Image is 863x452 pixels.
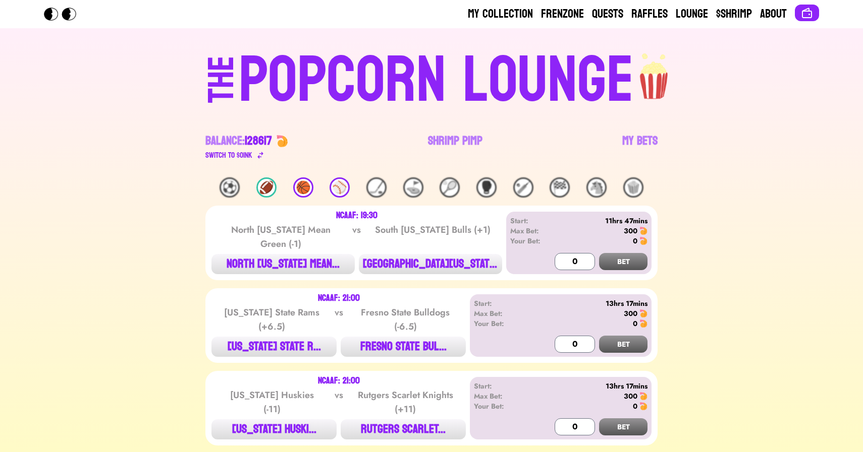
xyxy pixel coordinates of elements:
[468,6,533,22] a: My Collection
[211,254,355,274] button: NORTH [US_STATE] MEAN...
[341,337,466,357] button: FRESNO STATE BUL...
[440,177,460,198] div: 🎾
[634,44,675,101] img: popcorn
[474,318,532,329] div: Your Bet:
[336,212,377,220] div: NCAAF: 19:30
[221,388,323,416] div: [US_STATE] Huskies (-11)
[599,418,648,435] button: BET
[330,177,350,198] div: ⚾️
[333,305,345,334] div: vs
[633,318,637,329] div: 0
[211,337,337,357] button: [US_STATE] STATE R...
[474,391,532,401] div: Max Bet:
[476,177,497,198] div: 🥊
[510,216,556,226] div: Start:
[631,6,668,22] a: Raffles
[256,177,277,198] div: 🏈
[205,149,252,161] div: Switch to $ OINK
[221,305,323,334] div: [US_STATE] State Rams (+6.5)
[599,253,648,270] button: BET
[541,6,584,22] a: Frenzone
[44,8,84,21] img: Popcorn
[428,133,482,161] a: Shrimp Pimp
[556,216,648,226] div: 11hrs 47mins
[474,298,532,308] div: Start:
[624,391,637,401] div: 300
[333,388,345,416] div: vs
[205,133,272,149] div: Balance:
[245,130,272,152] span: 128617
[623,177,643,198] div: 🍿
[121,44,742,113] a: THEPOPCORN LOUNGEpopcorn
[220,177,240,198] div: ⚽️
[359,254,502,274] button: [GEOGRAPHIC_DATA][US_STATE] BU...
[354,305,456,334] div: Fresno State Bulldogs (-6.5)
[760,6,787,22] a: About
[633,401,637,411] div: 0
[801,7,813,19] img: Connect wallet
[639,309,648,317] img: 🍤
[203,56,240,123] div: THE
[474,308,532,318] div: Max Bet:
[639,227,648,235] img: 🍤
[676,6,708,22] a: Lounge
[639,392,648,400] img: 🍤
[624,308,637,318] div: 300
[513,177,533,198] div: 🏏
[276,135,288,147] img: 🍤
[550,177,570,198] div: 🏁
[474,401,532,411] div: Your Bet:
[599,336,648,353] button: BET
[318,294,360,302] div: NCAAF: 21:00
[639,319,648,328] img: 🍤
[592,6,623,22] a: Quests
[532,381,648,391] div: 13hrs 17mins
[624,226,637,236] div: 300
[354,388,456,416] div: Rutgers Scarlet Knights (+11)
[586,177,607,198] div: 🐴
[293,177,313,198] div: 🏀
[366,177,387,198] div: 🏒
[716,6,752,22] a: $Shrimp
[239,48,634,113] div: POPCORN LOUNGE
[403,177,423,198] div: ⛳️
[510,236,556,246] div: Your Bet:
[639,237,648,245] img: 🍤
[318,377,360,385] div: NCAAF: 21:00
[532,298,648,308] div: 13hrs 17mins
[350,223,363,251] div: vs
[510,226,556,236] div: Max Bet:
[211,419,337,439] button: [US_STATE] HUSKI...
[374,223,491,251] div: South [US_STATE] Bulls (+1)
[633,236,637,246] div: 0
[622,133,658,161] a: My Bets
[341,419,466,439] button: RUTGERS SCARLET...
[639,402,648,410] img: 🍤
[474,381,532,391] div: Start:
[223,223,339,251] div: North [US_STATE] Mean Green (-1)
